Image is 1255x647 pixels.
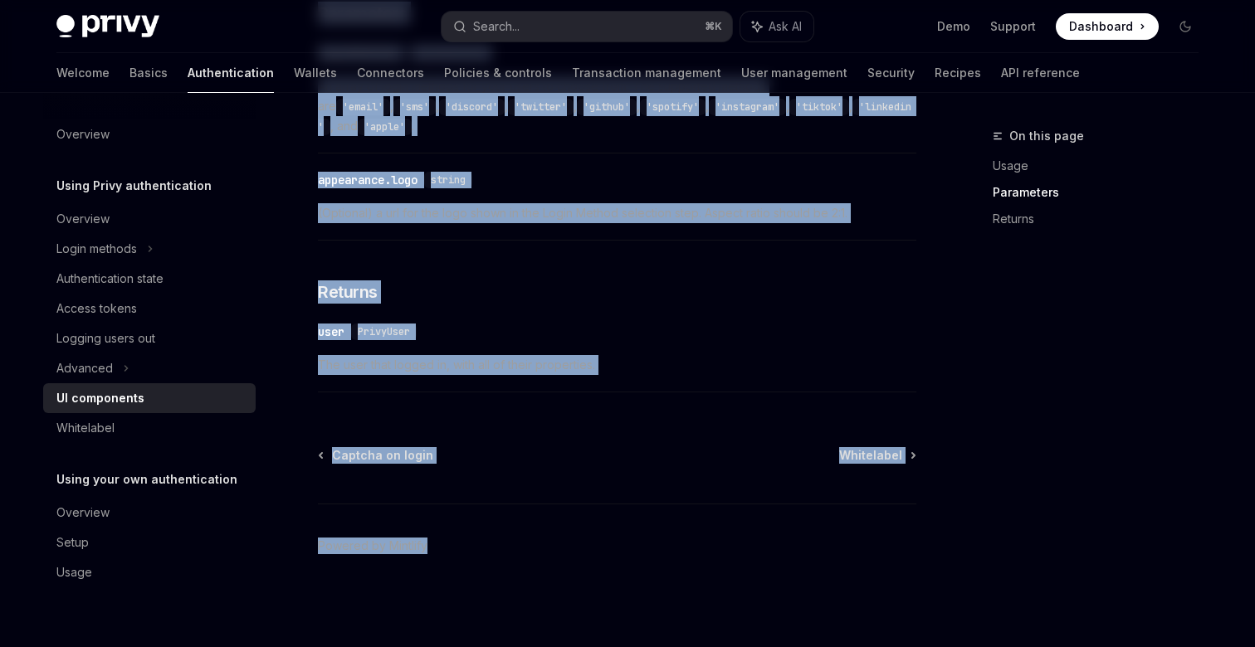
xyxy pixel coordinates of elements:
a: Logging users out [43,323,256,353]
span: An array of login methods for your users to choose from. The supported methods are , , , , , , , ... [318,76,916,136]
code: 'apple' [358,119,412,135]
a: Support [990,18,1036,35]
code: 'github' [577,99,637,115]
code: 'sms' [393,99,436,115]
h5: Using Privy authentication [56,176,212,196]
div: UI components [56,388,144,408]
a: Whitelabel [43,413,256,443]
button: Ask AI [740,12,813,41]
div: Search... [473,17,520,36]
div: Login methods [56,239,137,259]
a: Recipes [935,53,981,93]
a: Dashboard [1056,13,1159,40]
code: 'tiktok' [789,99,849,115]
div: Advanced [56,358,113,378]
a: Connectors [357,53,424,93]
a: Whitelabel [839,447,915,464]
span: string [431,173,466,187]
div: Logging users out [56,328,155,348]
a: API reference [1001,53,1080,93]
a: Returns [993,206,1212,232]
code: 'email' [336,99,390,115]
a: Overview [43,119,256,149]
a: Overview [43,204,256,234]
a: Captcha on login [320,447,433,464]
span: Ask AI [769,18,802,35]
span: ⌘ K [705,20,722,33]
a: User management [741,53,847,93]
a: Usage [993,153,1212,179]
div: Whitelabel [56,418,115,438]
a: Wallets [294,53,337,93]
h5: Using your own authentication [56,469,237,489]
div: Overview [56,209,110,229]
span: Dashboard [1069,18,1133,35]
a: Security [867,53,915,93]
div: Overview [56,503,110,523]
div: appearance.logo [318,172,418,188]
span: PrivyUser [358,325,410,338]
span: On this page [1009,126,1084,146]
a: Overview [43,498,256,528]
a: Policies & controls [444,53,552,93]
a: UI components [43,383,256,413]
code: 'spotify' [640,99,706,115]
a: Authentication [188,53,274,93]
a: Welcome [56,53,110,93]
span: The user that logged in, with all of their properties. [318,355,916,375]
code: 'discord' [439,99,505,115]
div: Authentication state [56,269,164,289]
span: Returns [318,280,378,304]
code: 'instagram' [709,99,786,115]
a: Setup [43,528,256,557]
a: Parameters [993,179,1212,206]
code: 'twitter' [508,99,574,115]
div: Setup [56,533,89,552]
img: dark logo [56,15,159,38]
div: Overview [56,124,110,144]
div: user [318,323,344,340]
div: Access tokens [56,299,137,319]
span: (Optional) a url for the logo shown in the Login Method selection step. Aspect ratio should be 2:1. [318,203,916,223]
span: Whitelabel [839,447,902,464]
a: Access tokens [43,294,256,323]
div: Usage [56,562,92,582]
button: Search...⌘K [442,12,732,41]
a: Demo [937,18,970,35]
a: Powered by Mintlify [318,538,427,554]
a: Authentication state [43,264,256,294]
button: Toggle dark mode [1172,13,1199,40]
span: Captcha on login [332,447,433,464]
a: Transaction management [572,53,721,93]
a: Usage [43,557,256,587]
a: Basics [129,53,168,93]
